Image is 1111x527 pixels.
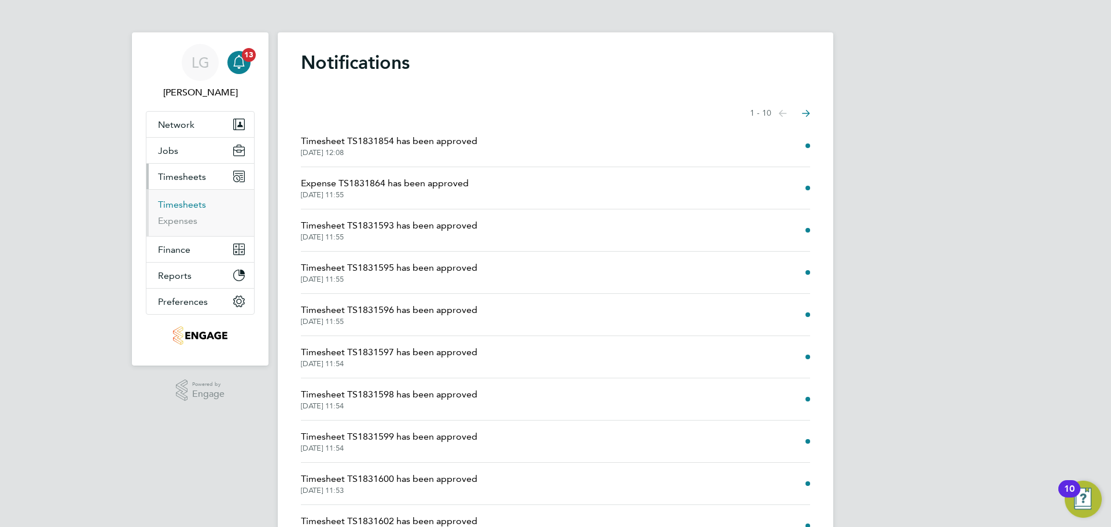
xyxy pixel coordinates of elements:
a: Timesheets [158,199,206,210]
a: Go to home page [146,326,255,345]
span: [DATE] 11:55 [301,275,477,284]
span: Jobs [158,145,178,156]
span: Reports [158,270,192,281]
span: Timesheet TS1831593 has been approved [301,219,477,233]
span: [DATE] 11:55 [301,317,477,326]
button: Finance [146,237,254,262]
span: 1 - 10 [750,108,771,119]
div: 10 [1064,489,1075,504]
a: Timesheet TS1831600 has been approved[DATE] 11:53 [301,472,477,495]
nav: Select page of notifications list [750,102,810,125]
a: Expenses [158,215,197,226]
span: Finance [158,244,190,255]
span: Network [158,119,194,130]
span: Engage [192,389,225,399]
span: [DATE] 11:54 [301,359,477,368]
span: 13 [242,48,256,62]
span: [DATE] 11:54 [301,401,477,411]
img: tribuildsolutions-logo-retina.png [173,326,227,345]
span: Expense TS1831864 has been approved [301,176,469,190]
span: Timesheet TS1831598 has been approved [301,388,477,401]
button: Preferences [146,289,254,314]
a: Timesheet TS1831599 has been approved[DATE] 11:54 [301,430,477,453]
span: [DATE] 11:55 [301,233,477,242]
a: Timesheet TS1831593 has been approved[DATE] 11:55 [301,219,477,242]
button: Jobs [146,138,254,163]
span: LG [192,55,209,70]
button: Open Resource Center, 10 new notifications [1065,481,1102,518]
span: Powered by [192,379,225,389]
a: Timesheet TS1831595 has been approved[DATE] 11:55 [301,261,477,284]
a: Timesheet TS1831854 has been approved[DATE] 12:08 [301,134,477,157]
span: [DATE] 11:53 [301,486,477,495]
span: Timesheet TS1831597 has been approved [301,345,477,359]
a: Powered byEngage [176,379,225,401]
span: [DATE] 11:54 [301,444,477,453]
a: 13 [227,44,251,81]
div: Timesheets [146,189,254,236]
a: LG[PERSON_NAME] [146,44,255,99]
span: Timesheet TS1831596 has been approved [301,303,477,317]
button: Network [146,112,254,137]
span: Lee Garrity [146,86,255,99]
button: Reports [146,263,254,288]
span: Timesheet TS1831854 has been approved [301,134,477,148]
a: Expense TS1831864 has been approved[DATE] 11:55 [301,176,469,200]
button: Timesheets [146,164,254,189]
span: Timesheet TS1831599 has been approved [301,430,477,444]
span: Timesheet TS1831600 has been approved [301,472,477,486]
a: Timesheet TS1831598 has been approved[DATE] 11:54 [301,388,477,411]
span: Timesheets [158,171,206,182]
nav: Main navigation [132,32,268,366]
span: [DATE] 11:55 [301,190,469,200]
h1: Notifications [301,51,810,74]
span: Preferences [158,296,208,307]
span: [DATE] 12:08 [301,148,477,157]
a: Timesheet TS1831597 has been approved[DATE] 11:54 [301,345,477,368]
span: Timesheet TS1831595 has been approved [301,261,477,275]
a: Timesheet TS1831596 has been approved[DATE] 11:55 [301,303,477,326]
